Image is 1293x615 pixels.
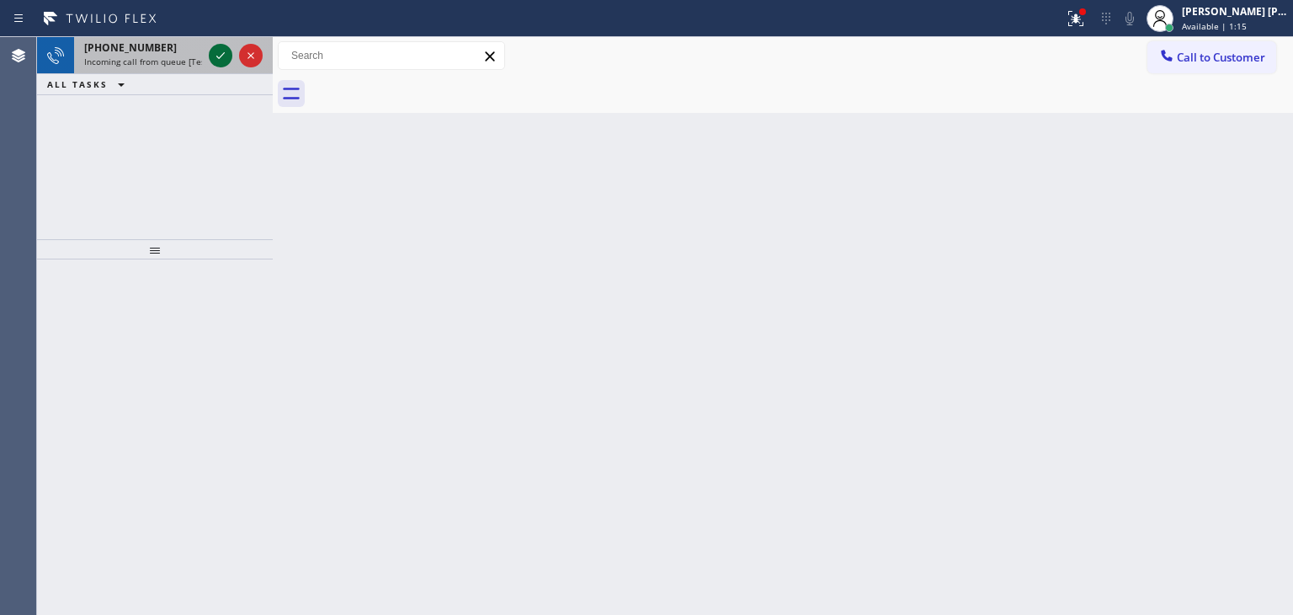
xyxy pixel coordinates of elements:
[47,78,108,90] span: ALL TASKS
[84,40,177,55] span: [PHONE_NUMBER]
[1182,4,1288,19] div: [PERSON_NAME] [PERSON_NAME]
[209,44,232,67] button: Accept
[37,74,141,94] button: ALL TASKS
[1118,7,1141,30] button: Mute
[1182,20,1247,32] span: Available | 1:15
[1147,41,1276,73] button: Call to Customer
[1177,50,1265,65] span: Call to Customer
[239,44,263,67] button: Reject
[279,42,504,69] input: Search
[84,56,224,67] span: Incoming call from queue [Test] All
